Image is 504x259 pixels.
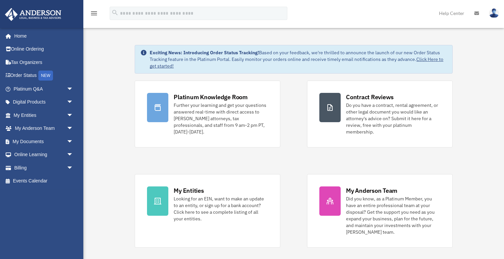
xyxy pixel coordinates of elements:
[67,135,80,148] span: arrow_drop_down
[5,174,83,188] a: Events Calendar
[5,43,83,56] a: Online Ordering
[346,195,440,235] div: Did you know, as a Platinum Member, you have an entire professional team at your disposal? Get th...
[5,96,83,109] a: Digital Productsarrow_drop_down
[346,186,397,195] div: My Anderson Team
[90,12,98,17] a: menu
[5,29,80,43] a: Home
[135,174,280,248] a: My Entities Looking for an EIN, want to make an update to an entity, or sign up for a bank accoun...
[67,82,80,96] span: arrow_drop_down
[90,9,98,17] i: menu
[174,186,204,195] div: My Entities
[111,9,119,16] i: search
[307,174,453,248] a: My Anderson Team Did you know, as a Platinum Member, you have an entire professional team at your...
[67,96,80,109] span: arrow_drop_down
[135,81,280,147] a: Platinum Knowledge Room Further your learning and get your questions answered real-time with dire...
[5,148,83,161] a: Online Learningarrow_drop_down
[150,56,443,69] a: Click Here to get started!
[67,148,80,162] span: arrow_drop_down
[3,8,63,21] img: Anderson Advisors Platinum Portal
[38,71,53,81] div: NEW
[346,102,440,135] div: Do you have a contract, rental agreement, or other legal document you would like an attorney's ad...
[5,109,83,122] a: My Entitiesarrow_drop_down
[67,109,80,122] span: arrow_drop_down
[5,82,83,96] a: Platinum Q&Aarrow_drop_down
[150,49,447,69] div: Based on your feedback, we're thrilled to announce the launch of our new Order Status Tracking fe...
[67,122,80,135] span: arrow_drop_down
[174,93,248,101] div: Platinum Knowledge Room
[5,135,83,148] a: My Documentsarrow_drop_down
[174,102,268,135] div: Further your learning and get your questions answered real-time with direct access to [PERSON_NAM...
[5,161,83,174] a: Billingarrow_drop_down
[489,8,499,18] img: User Pic
[67,161,80,175] span: arrow_drop_down
[5,56,83,69] a: Tax Organizers
[150,50,259,56] strong: Exciting News: Introducing Order Status Tracking!
[346,93,394,101] div: Contract Reviews
[174,195,268,222] div: Looking for an EIN, want to make an update to an entity, or sign up for a bank account? Click her...
[307,81,453,147] a: Contract Reviews Do you have a contract, rental agreement, or other legal document you would like...
[5,122,83,135] a: My Anderson Teamarrow_drop_down
[5,69,83,83] a: Order StatusNEW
